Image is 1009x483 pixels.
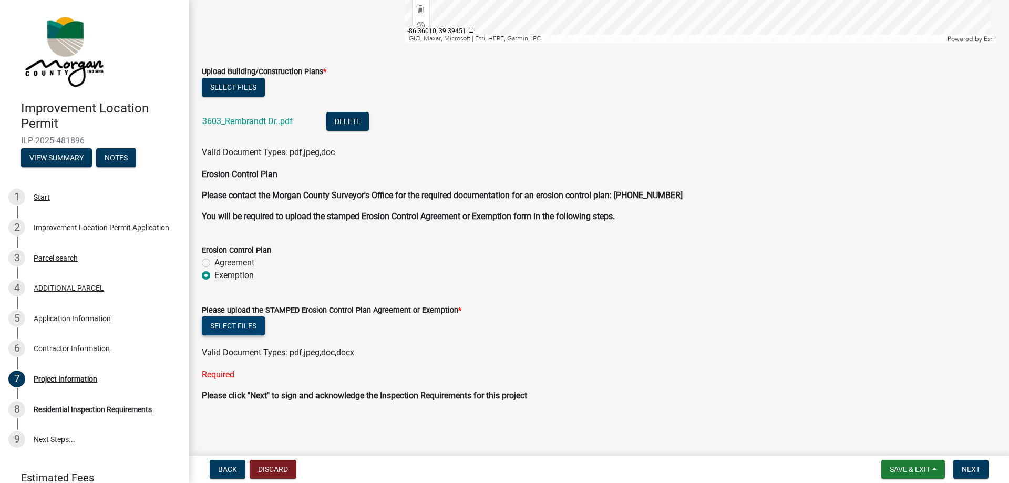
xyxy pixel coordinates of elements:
div: Parcel search [34,254,78,262]
div: 7 [8,371,25,387]
button: Back [210,460,245,479]
div: 8 [8,401,25,418]
strong: Please contact the Morgan County Surveyor's Office for the required documentation for an erosion ... [202,190,683,200]
wm-modal-confirm: Delete Document [326,117,369,127]
div: Contractor Information [34,345,110,352]
div: Residential Inspection Requirements [34,406,152,413]
div: Application Information [34,315,111,322]
button: Discard [250,460,296,479]
div: Powered by [945,35,996,43]
label: Please upload the STAMPED Erosion Control Plan Agreement or Exemption [202,307,461,314]
div: 5 [8,310,25,327]
button: Save & Exit [881,460,945,479]
div: 1 [8,189,25,205]
div: Improvement Location Permit Application [34,224,169,231]
button: Select files [202,316,265,335]
div: Project Information [34,375,97,383]
div: Required [202,368,996,381]
wm-modal-confirm: Notes [96,154,136,162]
span: Next [962,465,980,474]
img: Morgan County, Indiana [21,11,106,90]
button: View Summary [21,148,92,167]
span: Save & Exit [890,465,930,474]
a: 3603_Rembrandt Dr..pdf [202,116,293,126]
div: ADDITIONAL PARCEL [34,284,104,292]
div: IGIO, Maxar, Microsoft | Esri, HERE, Garmin, iPC [405,35,945,43]
label: Upload Building/Construction Plans [202,68,326,76]
label: Erosion Control Plan [202,247,271,254]
div: 6 [8,340,25,357]
span: Valid Document Types: pdf,jpeg,doc,docx [202,347,354,357]
button: Next [953,460,989,479]
wm-modal-confirm: Summary [21,154,92,162]
h4: Improvement Location Permit [21,101,181,131]
strong: Erosion Control Plan [202,169,277,179]
label: Exemption [214,269,254,282]
span: Back [218,465,237,474]
span: ILP-2025-481896 [21,136,168,146]
div: 3 [8,250,25,266]
span: Valid Document Types: pdf,jpeg,doc [202,147,335,157]
div: 9 [8,431,25,448]
div: 4 [8,280,25,296]
button: Select files [202,78,265,97]
button: Notes [96,148,136,167]
a: Esri [984,35,994,43]
button: Delete [326,112,369,131]
label: Agreement [214,256,254,269]
strong: Please click "Next" to sign and acknowledge the Inspection Requirements for this project [202,390,527,400]
strong: You will be required to upload the stamped Erosion Control Agreement or Exemption form in the fol... [202,211,615,221]
div: Start [34,193,50,201]
div: 2 [8,219,25,236]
